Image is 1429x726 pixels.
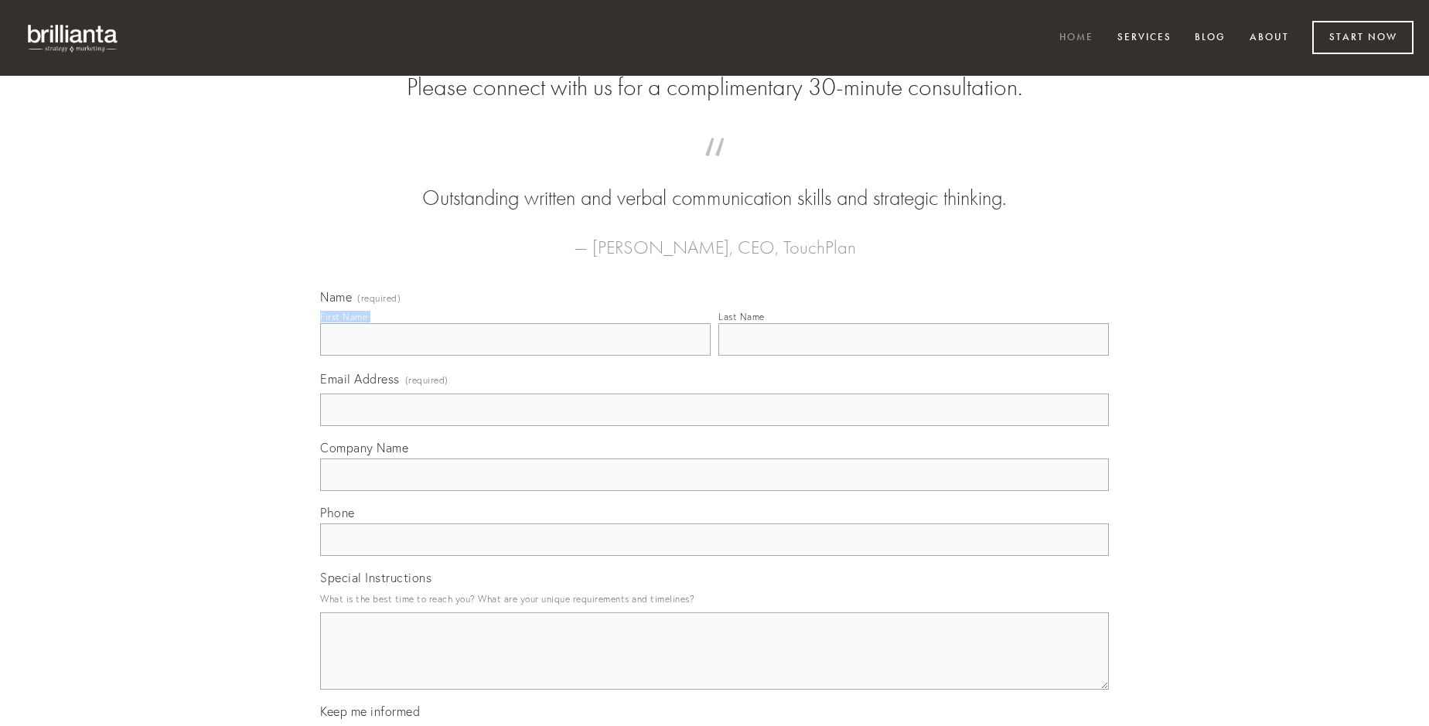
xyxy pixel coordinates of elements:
[320,371,400,387] span: Email Address
[1107,26,1182,51] a: Services
[718,311,765,322] div: Last Name
[1049,26,1103,51] a: Home
[345,153,1084,213] blockquote: Outstanding written and verbal communication skills and strategic thinking.
[320,588,1109,609] p: What is the best time to reach you? What are your unique requirements and timelines?
[1312,21,1414,54] a: Start Now
[320,704,420,719] span: Keep me informed
[320,289,352,305] span: Name
[1185,26,1236,51] a: Blog
[320,311,367,322] div: First Name
[357,294,401,303] span: (required)
[345,153,1084,183] span: “
[345,213,1084,263] figcaption: — [PERSON_NAME], CEO, TouchPlan
[15,15,131,60] img: brillianta - research, strategy, marketing
[320,73,1109,102] h2: Please connect with us for a complimentary 30-minute consultation.
[320,505,355,520] span: Phone
[405,370,448,390] span: (required)
[320,570,431,585] span: Special Instructions
[320,440,408,455] span: Company Name
[1240,26,1299,51] a: About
